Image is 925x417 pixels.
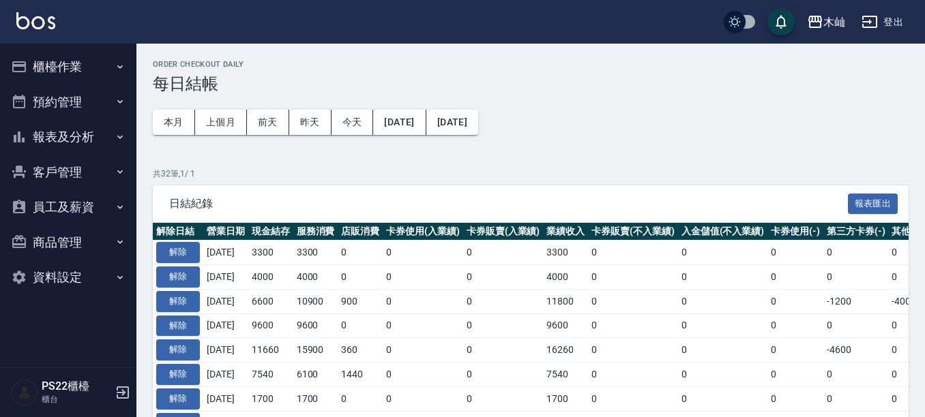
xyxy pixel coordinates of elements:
button: save [767,8,795,35]
h3: 每日結帳 [153,74,909,93]
p: 共 32 筆, 1 / 1 [153,168,909,180]
td: 360 [338,338,383,362]
td: 15900 [293,338,338,362]
td: 0 [338,265,383,290]
td: 3300 [293,241,338,265]
td: 1440 [338,362,383,387]
th: 現金結存 [248,223,293,241]
button: 解除 [156,291,200,312]
p: 櫃台 [42,393,111,405]
td: 0 [338,241,383,265]
button: 解除 [156,339,200,360]
button: [DATE] [426,110,478,135]
td: 9600 [543,313,588,338]
td: 0 [463,241,544,265]
td: 0 [767,289,823,313]
td: [DATE] [203,313,248,338]
td: 4000 [248,265,293,290]
a: 報表匯出 [848,196,898,209]
td: 0 [588,386,678,411]
td: [DATE] [203,386,248,411]
td: 0 [823,265,889,290]
td: 0 [588,241,678,265]
td: 0 [463,289,544,313]
th: 卡券使用(入業績) [383,223,463,241]
td: 0 [767,313,823,338]
td: 0 [767,241,823,265]
td: [DATE] [203,338,248,362]
th: 服務消費 [293,223,338,241]
td: 9600 [248,313,293,338]
button: [DATE] [373,110,426,135]
td: 0 [767,386,823,411]
td: 0 [588,362,678,387]
td: [DATE] [203,289,248,313]
td: 11660 [248,338,293,362]
td: 0 [463,265,544,290]
button: 員工及薪資 [5,189,131,225]
td: 0 [383,386,463,411]
td: 16260 [543,338,588,362]
td: 0 [678,241,768,265]
button: 預約管理 [5,84,131,120]
td: 1700 [248,386,293,411]
td: 0 [463,386,544,411]
td: 0 [823,313,889,338]
button: 今天 [332,110,374,135]
th: 第三方卡券(-) [823,223,889,241]
td: 4000 [293,265,338,290]
td: 1700 [293,386,338,411]
button: 解除 [156,315,200,337]
button: 解除 [156,364,200,385]
button: 解除 [156,388,200,410]
td: -1200 [823,289,889,313]
td: 7540 [248,362,293,387]
button: 登出 [856,10,909,35]
td: 0 [383,313,463,338]
button: 報表匯出 [848,194,898,215]
td: 0 [588,313,678,338]
td: 0 [588,265,678,290]
th: 營業日期 [203,223,248,241]
th: 卡券販賣(入業績) [463,223,544,241]
th: 卡券販賣(不入業績) [588,223,678,241]
td: 0 [383,265,463,290]
td: 0 [678,265,768,290]
button: 解除 [156,266,200,288]
button: 昨天 [289,110,332,135]
td: 0 [338,386,383,411]
td: 0 [767,338,823,362]
td: 0 [463,362,544,387]
td: [DATE] [203,241,248,265]
button: 上個月 [195,110,247,135]
td: 0 [767,362,823,387]
td: 0 [338,313,383,338]
td: 0 [678,289,768,313]
td: 0 [678,338,768,362]
td: 6100 [293,362,338,387]
td: 7540 [543,362,588,387]
th: 入金儲值(不入業績) [678,223,768,241]
button: 資料設定 [5,260,131,295]
td: 0 [823,241,889,265]
img: Person [11,379,38,406]
td: 11800 [543,289,588,313]
td: 0 [767,265,823,290]
span: 日結紀錄 [169,197,848,211]
button: 本月 [153,110,195,135]
th: 卡券使用(-) [767,223,823,241]
td: 6600 [248,289,293,313]
button: 前天 [247,110,289,135]
td: [DATE] [203,265,248,290]
td: 0 [588,289,678,313]
button: 客戶管理 [5,155,131,190]
button: 櫃檯作業 [5,49,131,84]
th: 店販消費 [338,223,383,241]
td: 0 [463,338,544,362]
td: 0 [383,241,463,265]
td: 3300 [248,241,293,265]
td: 9600 [293,313,338,338]
th: 業績收入 [543,223,588,241]
td: 900 [338,289,383,313]
td: 0 [588,338,678,362]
